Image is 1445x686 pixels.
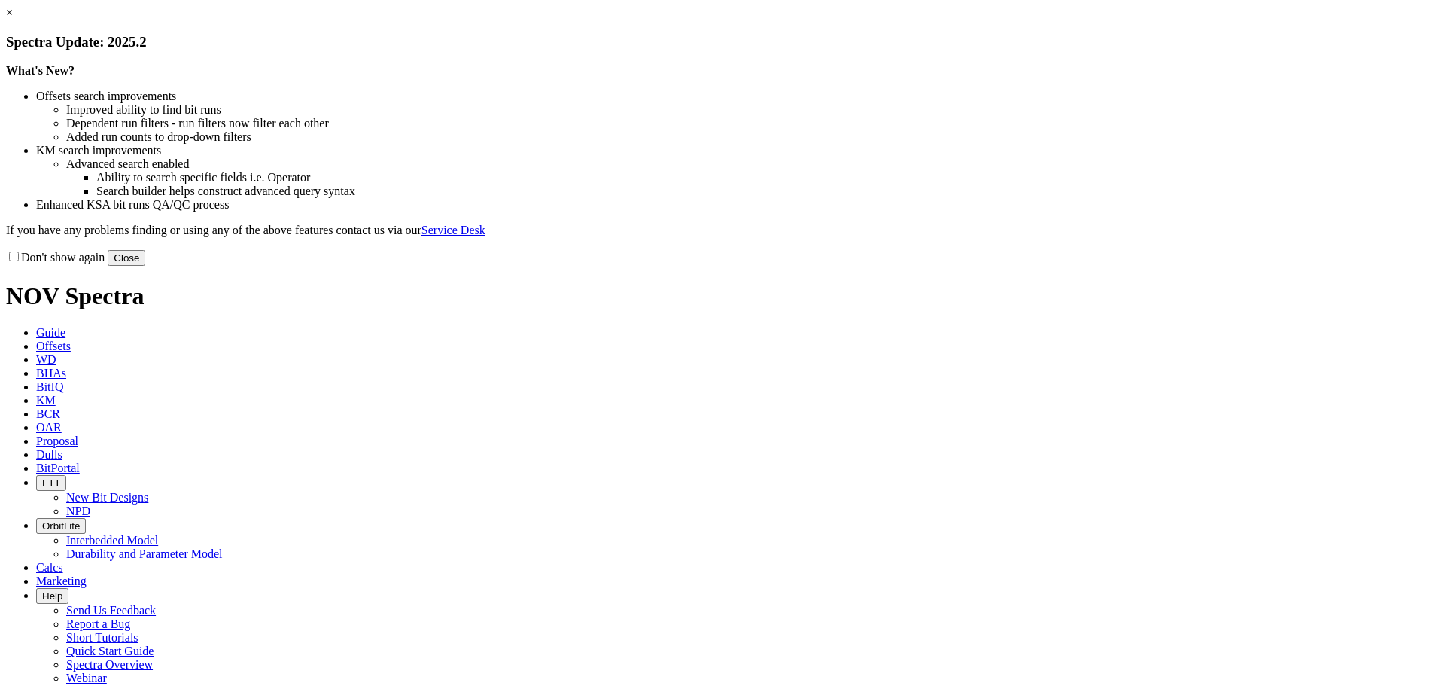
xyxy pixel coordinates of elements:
[66,117,1439,130] li: Dependent run filters - run filters now filter each other
[6,34,1439,50] h3: Spectra Update: 2025.2
[36,340,71,352] span: Offsets
[36,575,87,587] span: Marketing
[42,520,80,532] span: OrbitLite
[6,224,1439,237] p: If you have any problems finding or using any of the above features contact us via our
[66,672,107,684] a: Webinar
[42,477,60,489] span: FTT
[6,282,1439,310] h1: NOV Spectra
[36,421,62,434] span: OAR
[96,184,1439,198] li: Search builder helps construct advanced query syntax
[66,645,154,657] a: Quick Start Guide
[66,103,1439,117] li: Improved ability to find bit runs
[66,534,158,547] a: Interbedded Model
[66,631,138,644] a: Short Tutorials
[66,491,148,504] a: New Bit Designs
[96,171,1439,184] li: Ability to search specific fields i.e. Operator
[36,434,78,447] span: Proposal
[66,604,156,617] a: Send Us Feedback
[36,326,65,339] span: Guide
[66,617,130,630] a: Report a Bug
[36,353,56,366] span: WD
[36,198,1439,212] li: Enhanced KSA bit runs QA/QC process
[42,590,62,602] span: Help
[6,64,75,77] strong: What's New?
[9,252,19,261] input: Don't show again
[66,157,1439,171] li: Advanced search enabled
[66,658,153,671] a: Spectra Overview
[36,462,80,474] span: BitPortal
[36,144,1439,157] li: KM search improvements
[36,407,60,420] span: BCR
[108,250,145,266] button: Close
[66,505,90,517] a: NPD
[66,547,223,560] a: Durability and Parameter Model
[6,251,105,264] label: Don't show again
[36,380,63,393] span: BitIQ
[421,224,485,236] a: Service Desk
[36,90,1439,103] li: Offsets search improvements
[36,367,66,380] span: BHAs
[36,394,56,407] span: KM
[6,6,13,19] a: ×
[36,561,63,574] span: Calcs
[36,448,62,461] span: Dulls
[66,130,1439,144] li: Added run counts to drop-down filters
